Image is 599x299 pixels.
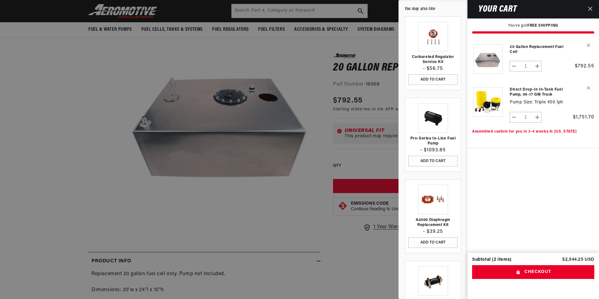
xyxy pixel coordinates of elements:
p: You’ve got [472,23,594,29]
input: Quantity for Direct Drop-In In-Tank Fuel Pump, 05-17 GM Truck [518,112,533,123]
dd: Triple 450 lph [534,100,563,105]
button: Remove 20 Gallon Replacement Fuel Cell [583,40,594,51]
button: Checkout [472,265,594,279]
input: Quantity for 20 Gallon Replacement Fuel Cell [518,61,533,71]
h2: Your cart [472,5,517,13]
span: $792.55 [575,64,594,69]
dt: Pump Size: [510,100,533,105]
p: Assembled custom for you in 3-4 weeks in [US_STATE] [472,129,594,135]
strong: FREE SHIPPING [527,24,558,28]
a: 20 Gallon Replacement Fuel Cell [510,45,572,55]
iframe: PayPal-paypal [472,279,594,293]
div: Subtotal (2 items) [472,258,512,262]
span: $1,751.70 [573,115,594,120]
a: Direct Drop-In In-Tank Fuel Pump, 05-17 GM Truck [510,87,572,97]
p: $2,544.25 USD [562,258,594,262]
button: Remove Direct Drop-In In-Tank Fuel Pump, 05-17 GM Truck - Triple 450 lph [583,82,594,93]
